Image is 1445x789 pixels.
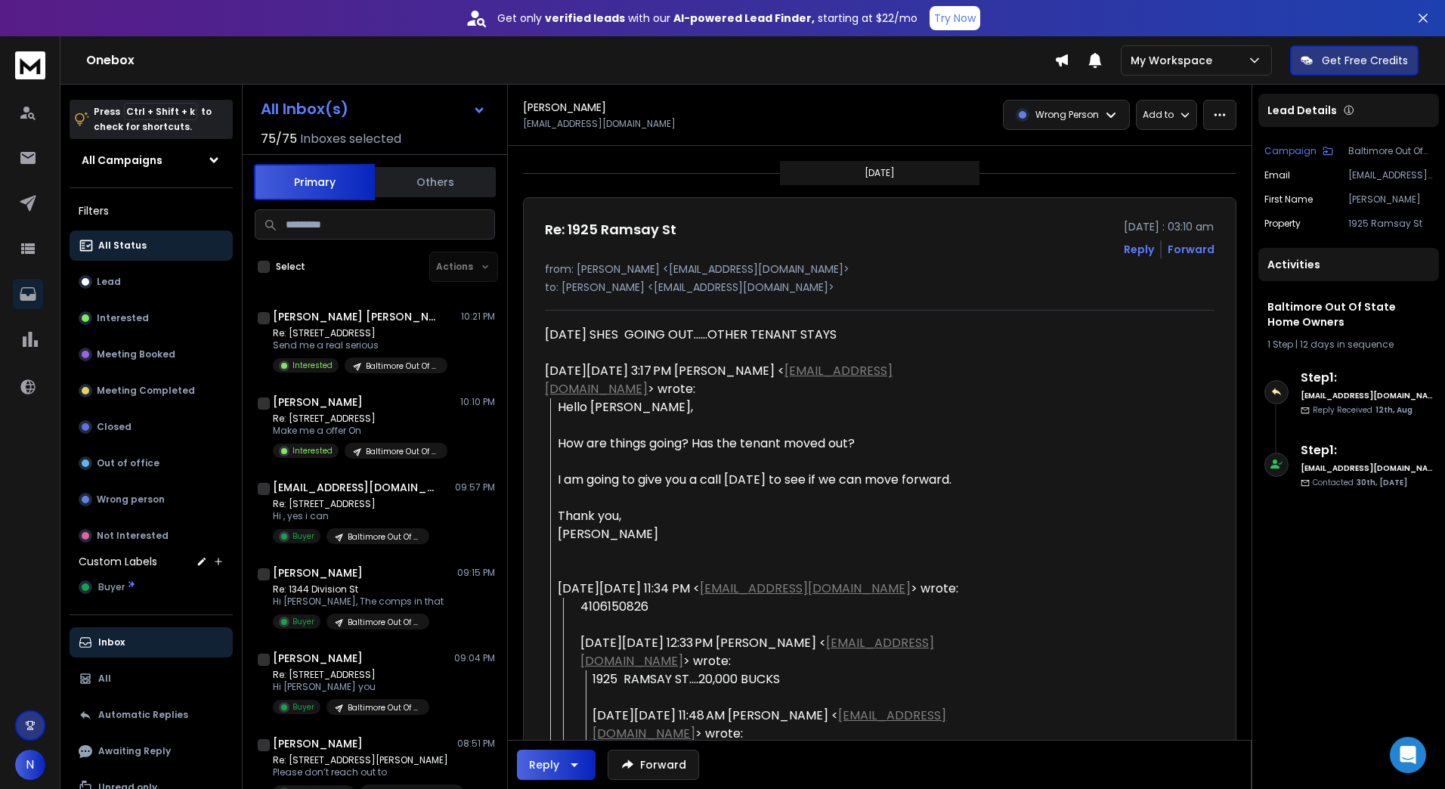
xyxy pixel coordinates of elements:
span: 12th, Aug [1375,404,1413,416]
h1: Baltimore Out Of State Home Owners [1267,299,1430,330]
p: Property [1264,218,1301,230]
div: | [1267,339,1430,351]
p: Closed [97,421,132,433]
p: Baltimore Out Of State Home Owners [1348,145,1433,157]
p: Hi [PERSON_NAME] you [273,681,429,693]
a: [EMAIL_ADDRESS][DOMAIN_NAME] [593,707,946,742]
p: to: [PERSON_NAME] <[EMAIL_ADDRESS][DOMAIN_NAME]> [545,280,1214,295]
strong: AI-powered Lead Finder, [673,11,815,26]
p: 09:04 PM [454,652,495,664]
p: Wrong person [97,494,165,506]
p: [DATE] [865,167,895,179]
p: Contacted [1313,477,1407,488]
p: Re: [STREET_ADDRESS][PERSON_NAME] [273,754,454,766]
strong: verified leads [545,11,625,26]
p: Buyer [292,701,314,713]
button: Interested [70,303,233,333]
p: [EMAIL_ADDRESS][DOMAIN_NAME] [523,118,676,130]
div: Hello [PERSON_NAME], [558,398,986,416]
p: Meeting Booked [97,348,175,360]
p: 10:10 PM [460,396,495,408]
div: Thank you, [558,507,986,525]
span: 30th, [DATE] [1357,477,1407,488]
h1: [PERSON_NAME] [273,736,363,751]
div: Open Intercom Messenger [1390,737,1426,773]
h6: Step 1 : [1301,441,1433,459]
div: [DATE][DATE] 12:33 PM [PERSON_NAME] < > wrote: [580,634,986,670]
h1: [PERSON_NAME] [523,100,606,115]
p: Buyer [292,531,314,542]
div: [DATE][DATE] 3:17 PM [PERSON_NAME] < > wrote: [545,362,986,398]
p: Lead [97,276,121,288]
span: 1 Step [1267,338,1293,351]
div: [DATE][DATE] 11:34 PM < > wrote: [558,580,986,598]
h1: All Campaigns [82,153,162,168]
button: Primary [254,164,375,200]
img: logo [15,51,45,79]
p: Not Interested [97,530,169,542]
div: [DATE][DATE] 11:48 AM [PERSON_NAME] < > wrote: [593,707,986,743]
p: [DATE] : 03:10 am [1124,219,1214,234]
p: Get Free Credits [1322,53,1408,68]
p: Re: [STREET_ADDRESS] [273,498,429,510]
p: Try Now [934,11,976,26]
p: Inbox [98,636,125,648]
div: Reply [529,757,559,772]
p: Automatic Replies [98,709,188,721]
div: Forward [1168,242,1214,257]
p: Interested [292,360,333,371]
button: All Inbox(s) [249,94,498,124]
p: Hi , yes i can [273,510,429,522]
p: from: [PERSON_NAME] <[EMAIL_ADDRESS][DOMAIN_NAME]> [545,261,1214,277]
h6: [EMAIL_ADDRESS][DOMAIN_NAME] [1301,463,1433,474]
span: Buyer [98,581,125,593]
p: Baltimore Out Of State Home Owners [366,446,438,457]
p: Meeting Completed [97,385,195,397]
p: 10:21 PM [461,311,495,323]
p: Baltimore Out Of State Home Owners [348,702,420,713]
p: Hi [PERSON_NAME], The comps in that [273,596,444,608]
button: Reply [517,750,596,780]
p: Please don’t reach out to [273,766,454,778]
p: Re: [STREET_ADDRESS] [273,327,447,339]
div: [PERSON_NAME] [558,525,986,543]
p: All Status [98,240,147,252]
div: Activities [1258,248,1439,281]
p: Wrong Person [1035,109,1099,121]
p: 09:57 PM [455,481,495,494]
h3: Custom Labels [79,554,157,569]
p: Baltimore Out Of State Home Owners [348,617,420,628]
button: Meeting Booked [70,339,233,370]
a: [EMAIL_ADDRESS][DOMAIN_NAME] [700,580,911,597]
button: Wrong person [70,484,233,515]
button: Forward [608,750,699,780]
div: 1925 RAMSAY ST....20,000 BUCKS [593,670,986,688]
p: Campaign [1264,145,1317,157]
p: Send me a real serious [273,339,447,351]
button: Try Now [930,6,980,30]
p: First Name [1264,193,1313,206]
p: Lead Details [1267,103,1337,118]
button: All Campaigns [70,145,233,175]
p: My Workspace [1131,53,1218,68]
div: 4106150826 [580,598,986,616]
h6: Step 1 : [1301,369,1433,387]
p: Re: [STREET_ADDRESS] [273,413,447,425]
button: Meeting Completed [70,376,233,406]
button: N [15,750,45,780]
button: All Status [70,231,233,261]
button: Closed [70,412,233,442]
div: [DATE] SHES GOING OUT......OTHER TENANT STAYS [545,326,986,344]
label: Select [276,261,305,273]
button: Campaign [1264,145,1333,157]
h6: [EMAIL_ADDRESS][DOMAIN_NAME] [1301,390,1433,401]
p: All [98,673,111,685]
button: Buyer [70,572,233,602]
p: Buyer [292,616,314,627]
p: 09:15 PM [457,567,495,579]
a: [EMAIL_ADDRESS][DOMAIN_NAME] [545,362,893,398]
p: [PERSON_NAME] [1348,193,1433,206]
span: Ctrl + Shift + k [124,103,197,120]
